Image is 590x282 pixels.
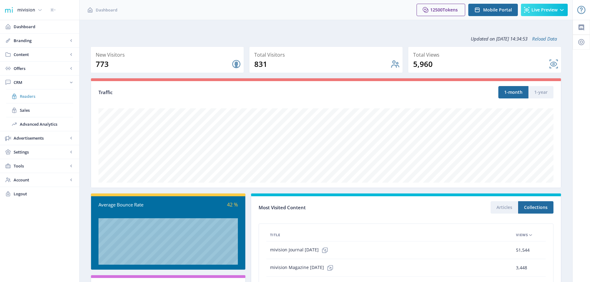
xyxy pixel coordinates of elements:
span: 51,544 [516,246,530,254]
a: Advanced Analytics [6,117,73,131]
span: Dashboard [96,7,117,13]
span: Advertisements [14,135,68,141]
span: Views [516,231,528,239]
div: mivision [17,3,35,17]
span: Live Preview [531,7,557,12]
span: mivision Magazine [DATE] [270,262,336,274]
div: Total Views [413,50,559,59]
img: 1f20cf2a-1a19-485c-ac21-848c7d04f45b.png [4,5,14,15]
div: New Visitors [96,50,241,59]
a: Readers [6,89,73,103]
span: Offers [14,65,68,72]
span: Readers [20,93,73,99]
span: Tools [14,163,68,169]
div: 831 [254,59,390,69]
div: Average Bounce Rate [98,201,168,208]
div: 5,960 [413,59,549,69]
span: CRM [14,79,68,85]
span: Mobile Portal [483,7,512,12]
span: 3,448 [516,264,527,271]
span: Logout [14,191,74,197]
span: Title [270,231,280,239]
button: 1-year [528,86,553,98]
div: Updated on [DATE] 14:34:53 [90,31,562,46]
div: Most Visited Content [259,203,406,212]
div: Total Visitors [254,50,400,59]
span: Tokens [443,7,458,13]
div: Traffic [98,89,326,96]
span: Content [14,51,68,58]
div: 773 [96,59,231,69]
button: 1-month [498,86,528,98]
span: Account [14,177,68,183]
button: Articles [491,201,518,214]
span: 42 % [227,201,238,208]
button: 12500Tokens [417,4,465,16]
a: Reload Data [527,36,557,42]
button: Mobile Portal [468,4,518,16]
span: Settings [14,149,68,155]
span: Advanced Analytics [20,121,73,127]
button: Collections [518,201,553,214]
span: Sales [20,107,73,113]
span: Dashboard [14,24,74,30]
button: Live Preview [521,4,568,16]
span: Branding [14,37,68,44]
span: mivision Journal [DATE] [270,244,331,256]
a: Sales [6,103,73,117]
